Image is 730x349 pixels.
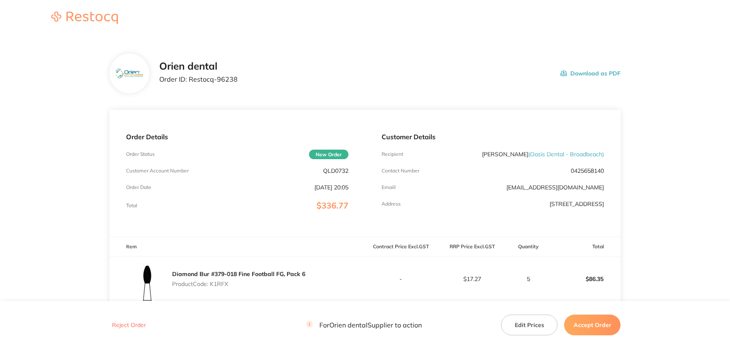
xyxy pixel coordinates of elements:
p: Recipient [382,151,403,157]
p: Order Date [126,184,151,190]
a: Diamond Bur #379-018 Fine Football FG, Pack 6 [172,270,305,278]
a: Restocq logo [43,12,126,25]
th: Item [109,237,365,257]
span: New Order [309,150,348,159]
button: Reject Order [109,322,148,329]
img: Restocq logo [43,12,126,24]
p: 0425658140 [571,167,604,174]
button: Edit Prices [501,315,557,335]
p: QLD0732 [323,167,348,174]
p: Order ID: Restocq- 96238 [159,75,238,83]
p: 5 [509,276,549,282]
p: - [365,276,436,282]
p: Customer Details [382,133,604,141]
button: Download as PDF [560,61,620,86]
p: $17.27 [437,276,507,282]
p: Emaill [382,184,396,190]
p: $86.35 [550,269,620,289]
a: [EMAIL_ADDRESS][DOMAIN_NAME] [506,184,604,191]
h2: Orien dental [159,61,238,72]
p: [STREET_ADDRESS] [550,201,604,207]
th: Contract Price Excl. GST [365,237,436,257]
p: Order Details [126,133,348,141]
p: Product Code: K1RFX [172,281,305,287]
span: ( Oasis Dental - Broadbeach ) [528,150,604,158]
p: Customer Account Number [126,168,189,174]
p: Order Status [126,151,155,157]
p: [PERSON_NAME] [482,151,604,158]
th: Total [549,237,620,257]
p: Address [382,201,401,207]
img: eTEwcnBkag [116,68,143,79]
p: Contact Number [382,168,419,174]
p: [DATE] 20:05 [314,184,348,191]
p: For Orien dental Supplier to action [306,321,422,329]
img: cGxkMTNxMw [126,257,165,302]
th: RRP Price Excl. GST [436,237,508,257]
button: Accept Order [564,315,620,335]
th: Quantity [508,237,549,257]
span: $336.77 [316,200,348,211]
p: Total [126,203,137,208]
